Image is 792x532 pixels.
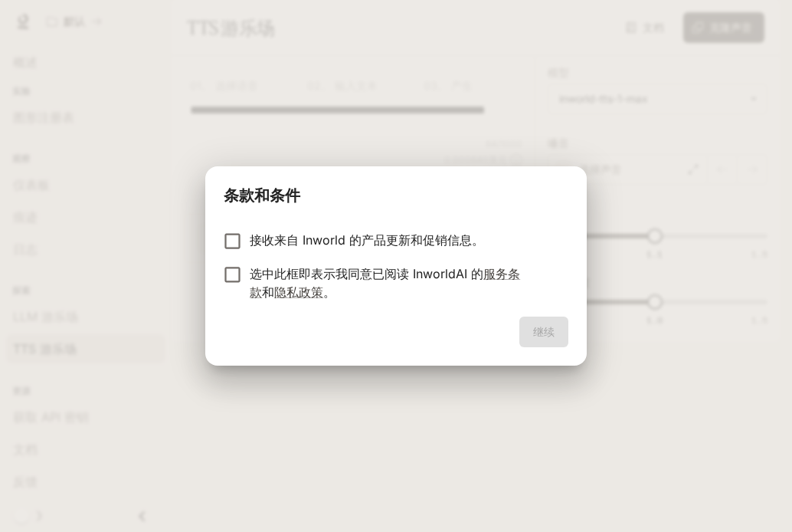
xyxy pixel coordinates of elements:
[274,284,323,300] a: 隐私政策
[250,266,483,281] font: 选中此框即表示我同意已阅读 InworldAI 的
[250,232,484,248] font: 接收来自 Inworld 的产品更新和促销信息。
[224,186,300,205] font: 条款和条件
[250,266,520,300] a: 服务条款
[262,284,274,300] font: 和
[323,284,335,300] font: 。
